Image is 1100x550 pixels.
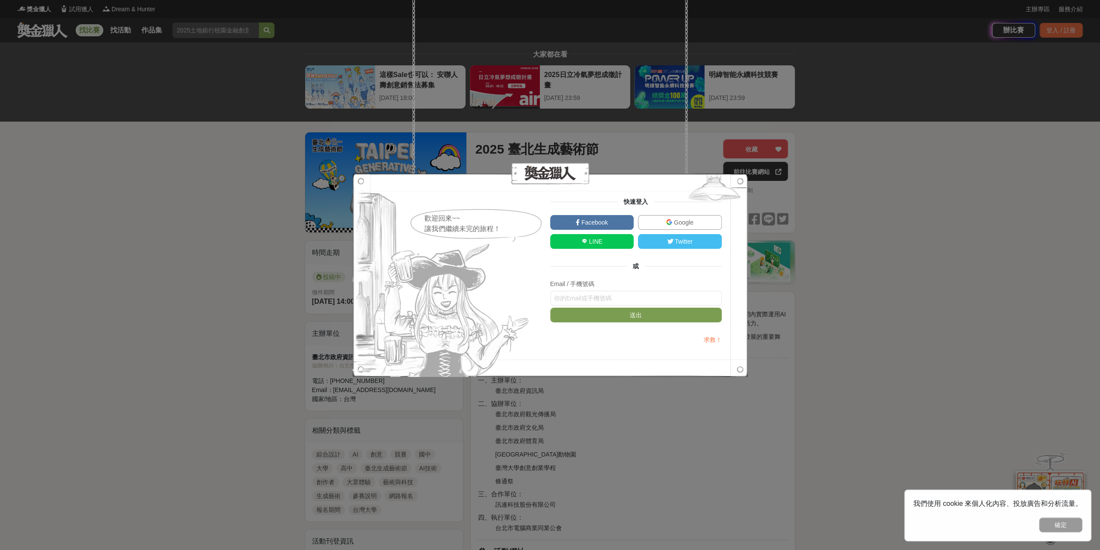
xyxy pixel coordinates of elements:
[703,336,721,343] a: 求救！
[424,224,543,234] div: 讓我們繼續未完的旅程！
[580,219,608,226] span: Facebook
[666,219,672,225] img: Google
[681,174,748,206] img: Signup
[353,174,532,377] img: Signup
[913,500,1082,507] span: 我們使用 cookie 來個人化內容、投放廣告和分析流量。
[1039,518,1082,532] button: 確定
[550,280,722,289] div: Email / 手機號碼
[424,213,543,224] div: 歡迎回來~~
[672,219,693,226] span: Google
[550,308,722,322] button: 送出
[673,238,692,245] span: Twitter
[626,263,645,270] span: 或
[617,198,654,205] span: 快速登入
[587,238,603,245] span: LINE
[581,238,587,244] img: LINE
[550,291,722,306] input: 你的Email或手機號碼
